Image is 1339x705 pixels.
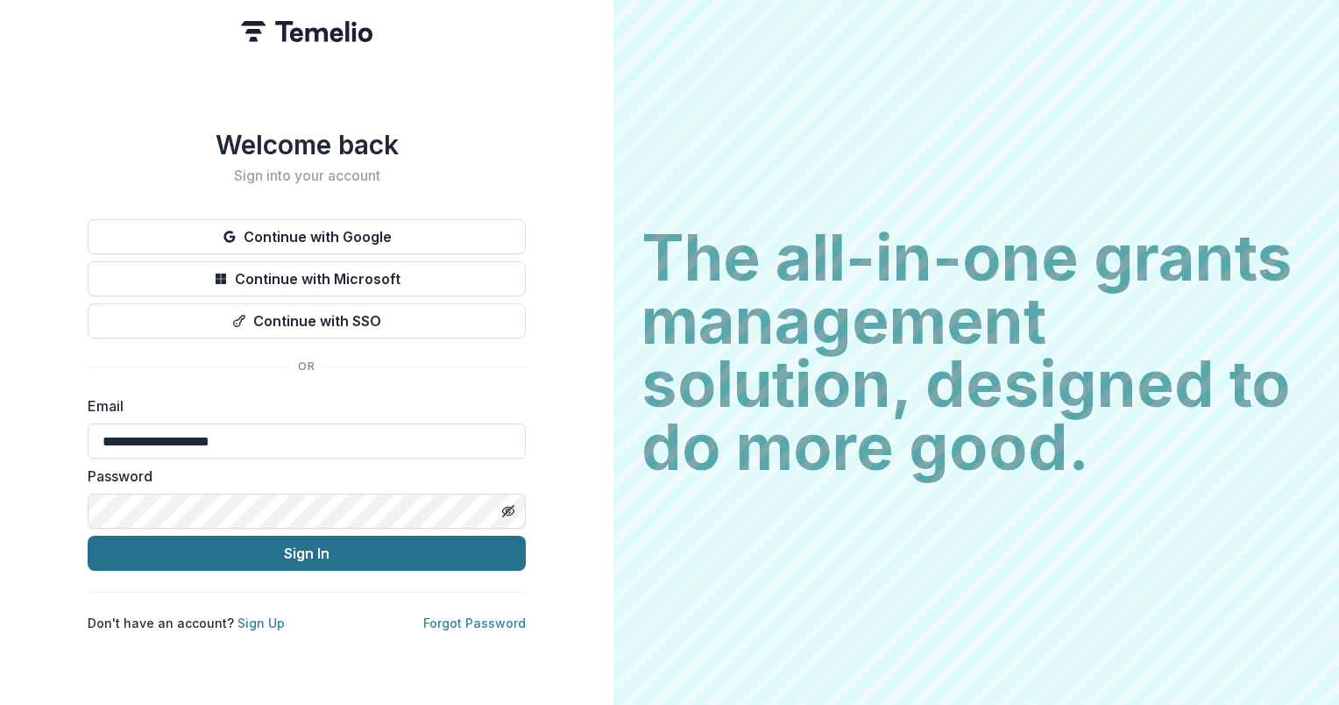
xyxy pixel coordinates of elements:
button: Continue with SSO [88,303,526,338]
h2: Sign into your account [88,167,526,184]
button: Continue with Microsoft [88,261,526,296]
p: Don't have an account? [88,614,285,632]
label: Password [88,466,515,487]
label: Email [88,395,515,417]
button: Sign In [88,536,526,571]
a: Forgot Password [423,616,526,630]
button: Continue with Google [88,219,526,254]
h1: Welcome back [88,129,526,160]
img: Temelio [241,21,372,42]
button: Toggle password visibility [494,497,522,525]
a: Sign Up [237,616,285,630]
